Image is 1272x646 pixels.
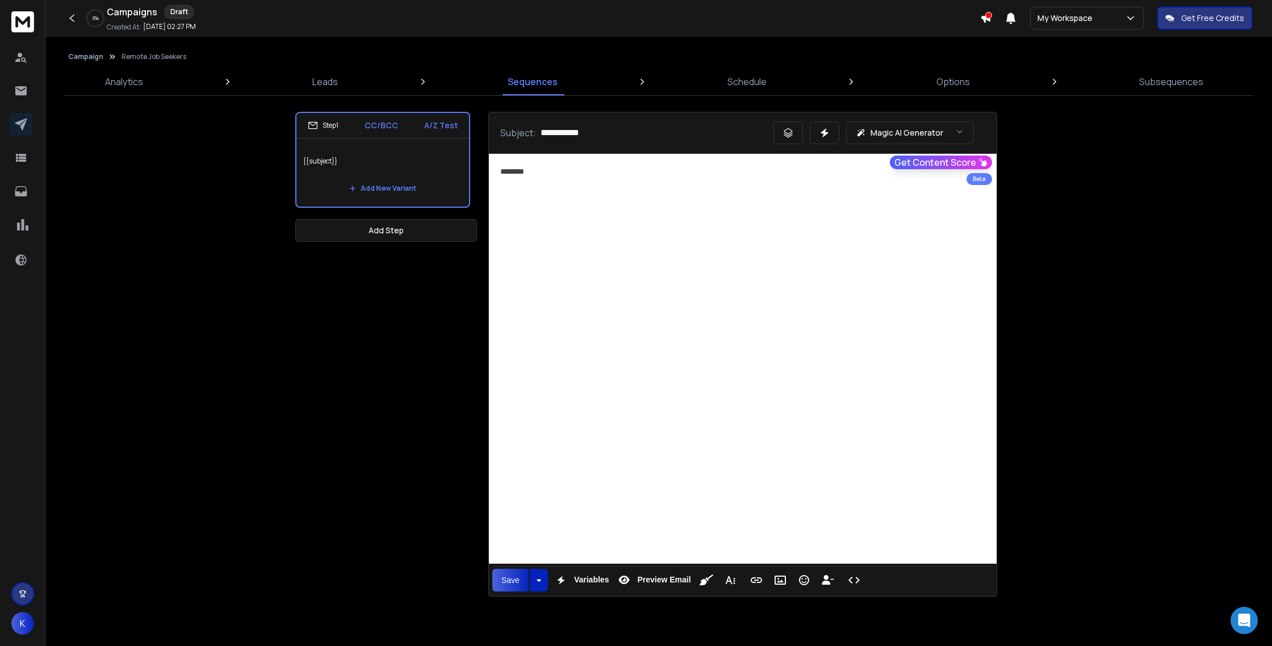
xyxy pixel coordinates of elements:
button: Insert Image (⌘P) [769,569,791,592]
button: Save [492,569,529,592]
div: Open Intercom Messenger [1231,607,1258,634]
button: Magic AI Generator [846,121,974,144]
button: Get Content Score [890,156,992,169]
button: Add New Variant [340,177,425,200]
button: Emoticons [793,569,815,592]
p: Subject: [500,126,536,140]
p: {{subject}} [303,145,462,177]
a: Options [930,68,977,95]
p: Created At: [107,23,141,32]
span: Preview Email [635,575,693,585]
div: Step 1 [308,120,338,131]
button: K [11,612,34,635]
p: Options [936,75,970,89]
p: A/Z Test [424,120,458,131]
a: Analytics [98,68,150,95]
p: Magic AI Generator [871,127,943,139]
p: [DATE] 02:27 PM [143,22,196,31]
button: Get Free Credits [1157,7,1252,30]
button: Variables [550,569,612,592]
button: Campaign [68,52,103,61]
li: Step1CC/BCCA/Z Test{{subject}}Add New Variant [295,112,470,208]
button: Preview Email [613,569,693,592]
button: Add Step [295,219,477,242]
p: Remote Job Seekers [122,52,186,61]
p: Leads [312,75,338,89]
p: Sequences [508,75,558,89]
button: Code View [843,569,865,592]
p: Analytics [105,75,143,89]
p: Get Free Credits [1181,12,1244,24]
p: Schedule [727,75,767,89]
button: Insert Unsubscribe Link [817,569,839,592]
p: My Workspace [1037,12,1097,24]
div: Draft [164,5,194,19]
a: Schedule [721,68,773,95]
button: Clean HTML [696,569,717,592]
button: Insert Link (⌘K) [746,569,767,592]
span: Variables [572,575,612,585]
p: CC/BCC [365,120,398,131]
a: Sequences [501,68,564,95]
a: Leads [306,68,345,95]
p: 0 % [93,15,99,22]
h1: Campaigns [107,5,157,19]
p: Subsequences [1139,75,1203,89]
div: Beta [966,173,992,185]
a: Subsequences [1132,68,1210,95]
